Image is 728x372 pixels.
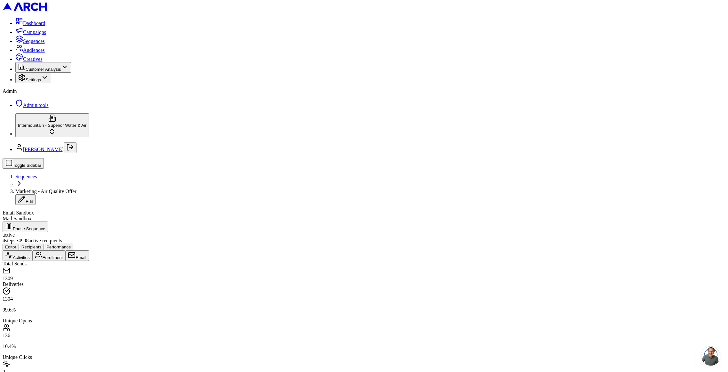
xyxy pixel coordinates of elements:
[18,123,86,128] span: Intermountain - Superior Water & Air
[64,142,76,153] button: Log out
[15,20,45,26] a: Dashboard
[15,113,89,137] button: Intermountain - Superior Water & Air
[3,222,48,232] button: Pause Sequence
[15,102,49,108] a: Admin tools
[3,232,725,238] div: active
[3,238,62,243] span: 4 steps • 4998 active recipients
[3,174,725,205] nav: breadcrumb
[3,244,19,250] button: Editor
[3,276,725,281] div: 1309
[13,163,41,168] span: Toggle Sidebar
[23,29,46,35] span: Campaigns
[32,250,66,261] button: Enrollment
[701,346,720,366] div: Open chat
[3,354,725,360] div: Unique Clicks
[3,210,725,216] div: Email Sandbox
[44,244,73,250] button: Performance
[3,250,32,261] button: Activities
[3,158,44,169] button: Toggle Sidebar
[3,333,725,338] div: 136
[23,20,45,26] span: Dashboard
[3,281,725,287] div: Deliveries
[3,296,725,302] div: 1304
[3,216,725,222] div: Mail Sandbox
[3,318,725,324] div: Unique Opens
[26,199,33,204] span: Edit
[15,62,71,73] button: Customer Analysis
[3,261,725,267] div: Total Sends
[3,307,725,313] p: 99.6%
[3,344,725,349] p: 10.4%
[26,67,61,72] span: Customer Analysis
[15,194,36,205] button: Edit
[15,47,45,53] a: Audiences
[3,88,725,94] div: Admin
[26,77,41,82] span: Settings
[15,29,46,35] a: Campaigns
[23,47,45,53] span: Audiences
[15,73,51,83] button: Settings
[23,56,42,62] span: Creatives
[15,56,42,62] a: Creatives
[23,147,64,152] a: [PERSON_NAME]
[15,38,45,44] a: Sequences
[15,189,76,194] span: Marketing - Air Quality Offer
[19,244,44,250] button: Recipients
[23,102,49,108] span: Admin tools
[15,174,37,179] a: Sequences
[65,250,89,261] button: Email
[23,38,45,44] span: Sequences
